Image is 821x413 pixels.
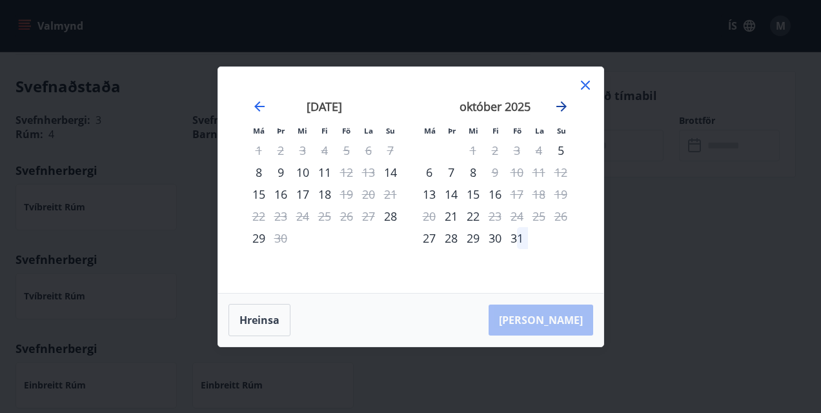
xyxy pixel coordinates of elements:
td: Choose mánudagur, 29. september 2025 as your check-in date. It’s available. [248,227,270,249]
td: Choose þriðjudagur, 28. október 2025 as your check-in date. It’s available. [440,227,462,249]
div: Aðeins útritun í boði [270,227,292,249]
td: Not available. föstudagur, 24. október 2025 [506,205,528,227]
div: 29 [248,227,270,249]
div: Aðeins innritun í boði [380,161,401,183]
td: Not available. föstudagur, 5. september 2025 [336,139,358,161]
td: Not available. þriðjudagur, 23. september 2025 [270,205,292,227]
small: Su [557,126,566,136]
td: Not available. laugardagur, 4. október 2025 [528,139,550,161]
td: Choose þriðjudagur, 16. september 2025 as your check-in date. It’s available. [270,183,292,205]
td: Not available. laugardagur, 27. september 2025 [358,205,380,227]
div: Aðeins innritun í boði [418,183,440,205]
td: Not available. laugardagur, 11. október 2025 [528,161,550,183]
td: Choose fimmtudagur, 18. september 2025 as your check-in date. It’s available. [314,183,336,205]
td: Not available. föstudagur, 3. október 2025 [506,139,528,161]
td: Not available. fimmtudagur, 4. september 2025 [314,139,336,161]
div: Move backward to switch to the previous month. [252,99,267,114]
td: Not available. sunnudagur, 21. september 2025 [380,183,401,205]
small: Má [424,126,436,136]
div: Aðeins útritun í boði [484,205,506,227]
div: Aðeins innritun í boði [380,205,401,227]
td: Choose miðvikudagur, 29. október 2025 as your check-in date. It’s available. [462,227,484,249]
small: La [364,126,373,136]
td: Choose sunnudagur, 14. september 2025 as your check-in date. It’s available. [380,161,401,183]
td: Choose mánudagur, 13. október 2025 as your check-in date. It’s available. [418,183,440,205]
div: 28 [440,227,462,249]
div: 22 [462,205,484,227]
td: Not available. þriðjudagur, 2. september 2025 [270,139,292,161]
button: Hreinsa [228,304,290,336]
td: Not available. fimmtudagur, 2. október 2025 [484,139,506,161]
div: 15 [462,183,484,205]
td: Choose fimmtudagur, 30. október 2025 as your check-in date. It’s available. [484,227,506,249]
div: Move forward to switch to the next month. [554,99,569,114]
td: Not available. fimmtudagur, 23. október 2025 [484,205,506,227]
td: Choose sunnudagur, 5. október 2025 as your check-in date. It’s available. [550,139,572,161]
td: Not available. mánudagur, 1. september 2025 [248,139,270,161]
div: 17 [292,183,314,205]
small: Má [253,126,265,136]
td: Choose sunnudagur, 28. september 2025 as your check-in date. It’s available. [380,205,401,227]
td: Choose miðvikudagur, 8. október 2025 as your check-in date. It’s available. [462,161,484,183]
small: Fi [492,126,499,136]
td: Choose miðvikudagur, 10. september 2025 as your check-in date. It’s available. [292,161,314,183]
div: 7 [440,161,462,183]
small: La [535,126,544,136]
div: 18 [314,183,336,205]
td: Not available. laugardagur, 6. september 2025 [358,139,380,161]
td: Not available. miðvikudagur, 3. september 2025 [292,139,314,161]
td: Choose þriðjudagur, 9. september 2025 as your check-in date. It’s available. [270,161,292,183]
td: Not available. fimmtudagur, 9. október 2025 [484,161,506,183]
td: Not available. föstudagur, 17. október 2025 [506,183,528,205]
td: Not available. sunnudagur, 26. október 2025 [550,205,572,227]
td: Not available. föstudagur, 12. september 2025 [336,161,358,183]
div: 9 [270,161,292,183]
td: Not available. laugardagur, 25. október 2025 [528,205,550,227]
td: Choose miðvikudagur, 17. september 2025 as your check-in date. It’s available. [292,183,314,205]
td: Not available. laugardagur, 20. september 2025 [358,183,380,205]
div: Aðeins útritun í boði [336,161,358,183]
small: Su [386,126,395,136]
div: 8 [462,161,484,183]
div: Aðeins innritun í boði [248,161,270,183]
td: Not available. mánudagur, 20. október 2025 [418,205,440,227]
td: Not available. laugardagur, 18. október 2025 [528,183,550,205]
div: 6 [418,161,440,183]
div: Aðeins útritun í boði [484,161,506,183]
td: Choose þriðjudagur, 7. október 2025 as your check-in date. It’s available. [440,161,462,183]
small: Fi [321,126,328,136]
td: Not available. miðvikudagur, 1. október 2025 [462,139,484,161]
small: Þr [448,126,456,136]
td: Choose mánudagur, 27. október 2025 as your check-in date. It’s available. [418,227,440,249]
div: Aðeins útritun í boði [336,183,358,205]
td: Choose miðvikudagur, 15. október 2025 as your check-in date. It’s available. [462,183,484,205]
div: Aðeins útritun í boði [506,183,528,205]
td: Not available. föstudagur, 10. október 2025 [506,161,528,183]
td: Choose fimmtudagur, 11. september 2025 as your check-in date. It’s available. [314,161,336,183]
div: 11 [314,161,336,183]
div: Aðeins innritun í boði [440,205,462,227]
div: Aðeins innritun í boði [418,227,440,249]
div: 31 [506,227,528,249]
div: 15 [248,183,270,205]
td: Choose þriðjudagur, 14. október 2025 as your check-in date. It’s available. [440,183,462,205]
td: Not available. sunnudagur, 7. september 2025 [380,139,401,161]
td: Choose fimmtudagur, 16. október 2025 as your check-in date. It’s available. [484,183,506,205]
small: Fö [513,126,522,136]
td: Choose föstudagur, 31. október 2025 as your check-in date. It’s available. [506,227,528,249]
div: 29 [462,227,484,249]
td: Not available. laugardagur, 13. september 2025 [358,161,380,183]
div: Aðeins innritun í boði [550,139,572,161]
div: 14 [440,183,462,205]
td: Choose mánudagur, 8. september 2025 as your check-in date. It’s available. [248,161,270,183]
td: Not available. mánudagur, 22. september 2025 [248,205,270,227]
td: Not available. föstudagur, 19. september 2025 [336,183,358,205]
td: Choose mánudagur, 6. október 2025 as your check-in date. It’s available. [418,161,440,183]
td: Choose miðvikudagur, 22. október 2025 as your check-in date. It’s available. [462,205,484,227]
td: Not available. föstudagur, 26. september 2025 [336,205,358,227]
div: 10 [292,161,314,183]
div: 16 [270,183,292,205]
small: Fö [342,126,350,136]
small: Mi [469,126,478,136]
td: Not available. þriðjudagur, 30. september 2025 [270,227,292,249]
